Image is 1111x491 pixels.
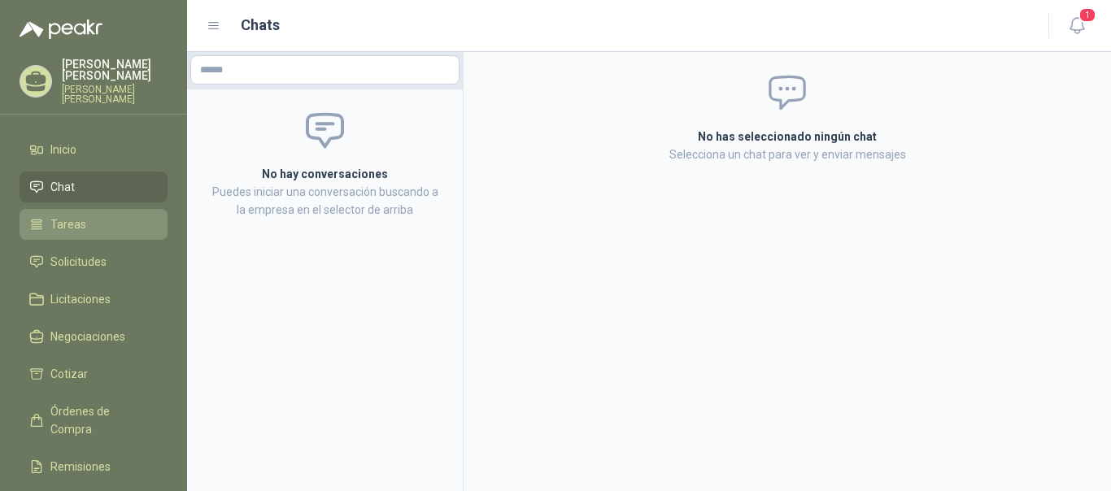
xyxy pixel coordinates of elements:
[50,458,111,476] span: Remisiones
[20,246,168,277] a: Solicitudes
[50,178,75,196] span: Chat
[207,165,443,183] h2: No hay conversaciones
[50,328,125,345] span: Negociaciones
[503,146,1071,163] p: Selecciona un chat para ver y enviar mensajes
[20,396,168,445] a: Órdenes de Compra
[241,14,280,37] h1: Chats
[20,321,168,352] a: Negociaciones
[62,59,168,81] p: [PERSON_NAME] [PERSON_NAME]
[50,402,152,438] span: Órdenes de Compra
[50,253,107,271] span: Solicitudes
[20,20,102,39] img: Logo peakr
[20,172,168,202] a: Chat
[62,85,168,104] p: [PERSON_NAME] [PERSON_NAME]
[20,134,168,165] a: Inicio
[50,365,88,383] span: Cotizar
[20,209,168,240] a: Tareas
[50,215,86,233] span: Tareas
[503,128,1071,146] h2: No has seleccionado ningún chat
[20,358,168,389] a: Cotizar
[50,141,76,159] span: Inicio
[20,284,168,315] a: Licitaciones
[50,290,111,308] span: Licitaciones
[1078,7,1096,23] span: 1
[20,451,168,482] a: Remisiones
[207,183,443,219] p: Puedes iniciar una conversación buscando a la empresa en el selector de arriba
[1062,11,1091,41] button: 1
